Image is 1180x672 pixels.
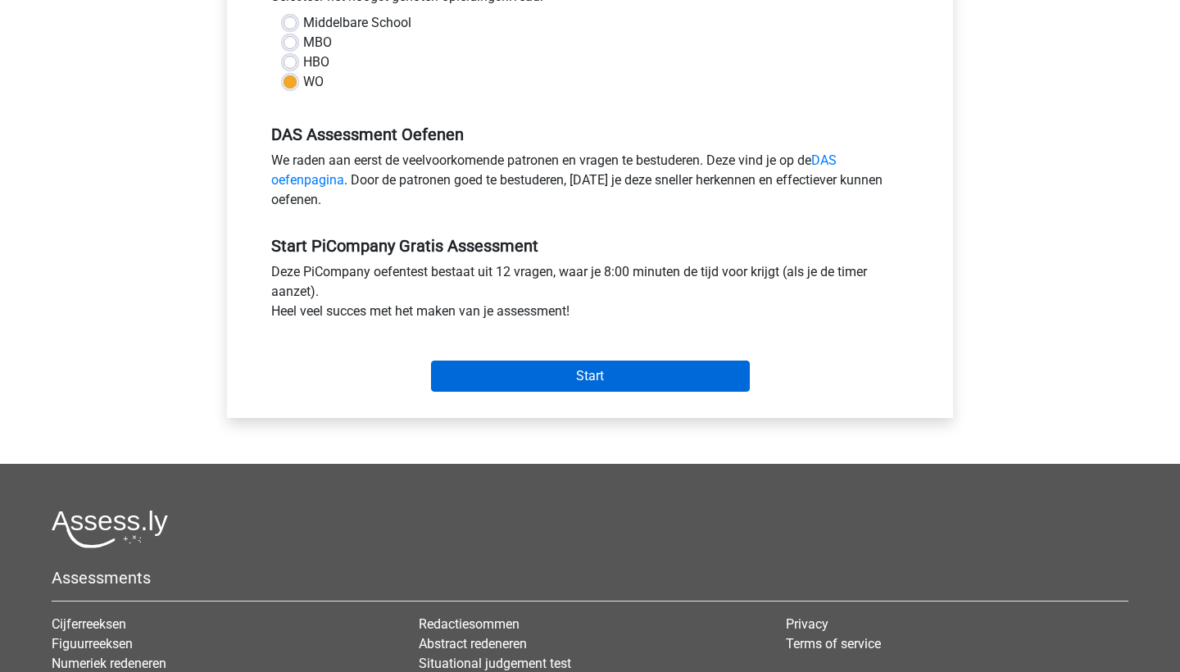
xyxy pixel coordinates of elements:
a: Situational judgement test [419,656,571,671]
input: Start [431,361,750,392]
a: Numeriek redeneren [52,656,166,671]
label: HBO [303,52,329,72]
a: Cijferreeksen [52,616,126,632]
h5: Start PiCompany Gratis Assessment [271,236,909,256]
a: Abstract redeneren [419,636,527,652]
label: WO [303,72,324,92]
a: Figuurreeksen [52,636,133,652]
h5: DAS Assessment Oefenen [271,125,909,144]
div: We raden aan eerst de veelvoorkomende patronen en vragen te bestuderen. Deze vind je op de . Door... [259,151,921,216]
label: Middelbare School [303,13,411,33]
a: Terms of service [786,636,881,652]
label: MBO [303,33,332,52]
a: Redactiesommen [419,616,520,632]
h5: Assessments [52,568,1128,588]
img: Assessly logo [52,510,168,548]
div: Deze PiCompany oefentest bestaat uit 12 vragen, waar je 8:00 minuten de tijd voor krijgt (als je ... [259,262,921,328]
a: Privacy [786,616,828,632]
